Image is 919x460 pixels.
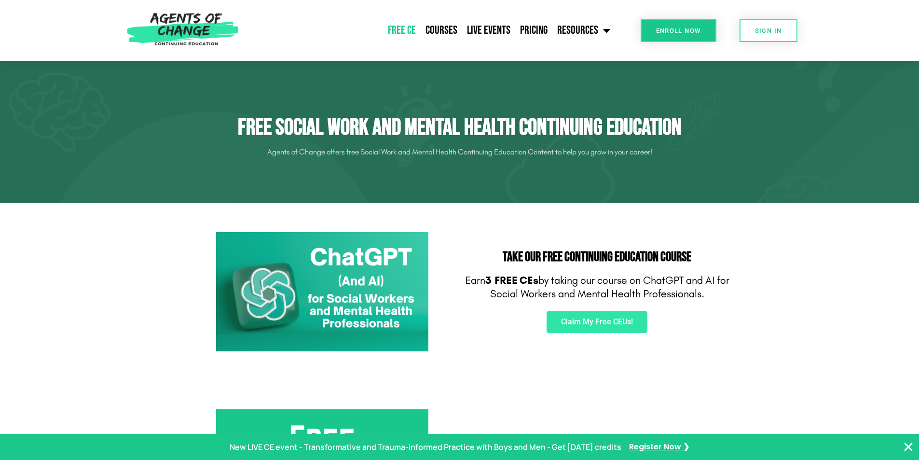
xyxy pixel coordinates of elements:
[465,251,730,264] h2: Take Our FREE Continuing Education Course
[462,18,515,42] a: Live Events
[230,440,621,454] p: New LIVE CE event - Transformative and Trauma-informed Practice with Boys and Men - Get [DATE] cr...
[740,19,797,42] a: SIGN IN
[641,19,716,42] a: Enroll Now
[465,274,730,301] p: Earn by taking our course on ChatGPT and AI for Social Workers and Mental Health Professionals.
[755,28,782,34] span: SIGN IN
[485,274,538,287] b: 3 FREE CEs
[547,311,647,333] a: Claim My Free CEUs!
[190,114,730,142] h1: Free Social Work and Mental Health Continuing Education
[903,441,914,453] button: Close Banner
[629,440,689,454] a: Register Now ❯
[656,28,701,34] span: Enroll Now
[244,18,615,42] nav: Menu
[515,18,552,42] a: Pricing
[383,18,421,42] a: Free CE
[552,18,615,42] a: Resources
[421,18,462,42] a: Courses
[561,318,633,326] span: Claim My Free CEUs!
[190,144,730,160] p: Agents of Change offers free Social Work and Mental Health Continuing Education Content to help y...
